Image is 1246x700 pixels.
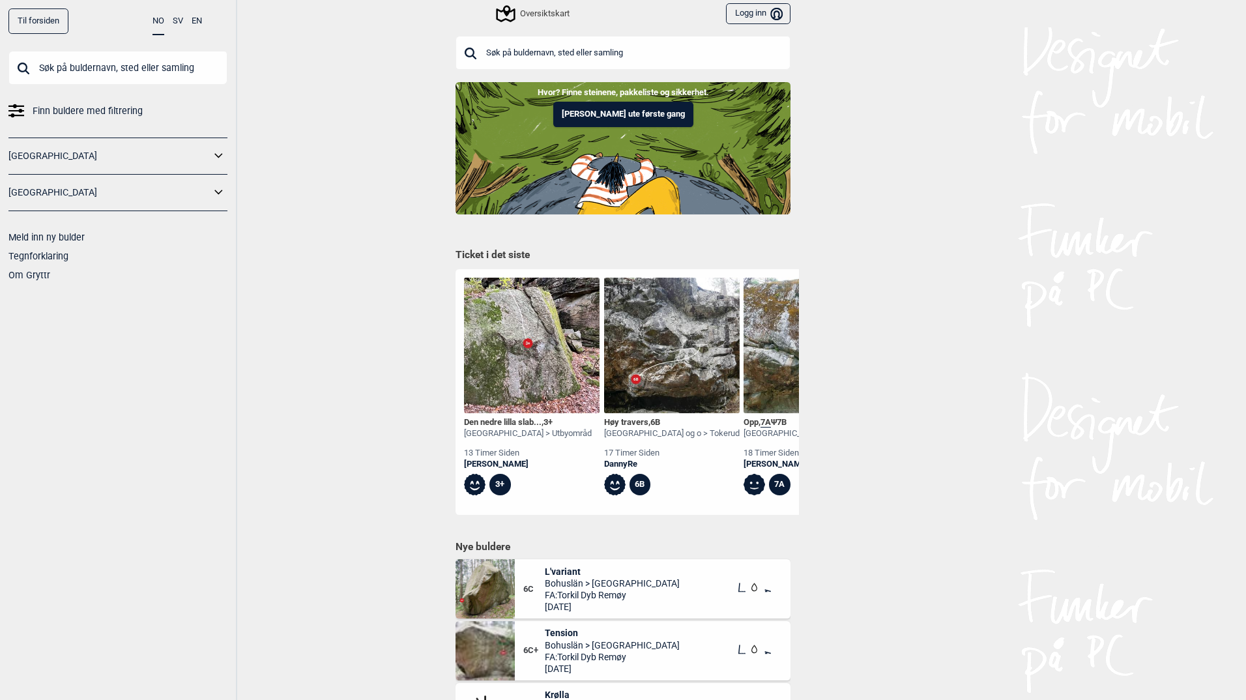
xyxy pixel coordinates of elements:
[456,248,790,263] h1: Ticket i det siste
[456,540,790,553] h1: Nye buldere
[545,589,680,601] span: FA: Torkil Dyb Remøy
[33,102,143,121] span: Finn buldere med filtrering
[464,428,592,439] div: [GEOGRAPHIC_DATA] > Utbyområd
[545,566,680,577] span: L'variant
[744,448,879,459] div: 18 timer siden
[553,102,693,127] button: [PERSON_NAME] ute første gang
[604,278,740,413] img: Hoy travers 190425
[456,621,515,680] img: Tension
[192,8,202,34] button: EN
[498,6,570,22] div: Oversiktskart
[464,448,592,459] div: 13 timer siden
[523,584,545,595] span: 6C
[545,601,680,613] span: [DATE]
[173,8,183,34] button: SV
[769,474,790,495] div: 7A
[456,82,790,214] img: Indoor to outdoor
[464,459,592,470] a: [PERSON_NAME]
[8,183,210,202] a: [GEOGRAPHIC_DATA]
[545,627,680,639] span: Tension
[545,663,680,675] span: [DATE]
[8,147,210,166] a: [GEOGRAPHIC_DATA]
[545,639,680,651] span: Bohuslän > [GEOGRAPHIC_DATA]
[456,36,790,70] input: Søk på buldernavn, sted eller samling
[604,459,740,470] a: DannyRe
[464,278,600,413] img: Den nedre lilla slabben
[8,102,227,121] a: Finn buldere med filtrering
[456,559,515,619] img: Lvariant
[650,417,660,427] span: 6B
[456,621,790,680] div: Tension6C+TensionBohuslän > [GEOGRAPHIC_DATA]FA:Torkil Dyb Remøy[DATE]
[464,417,592,428] div: Den nedre lilla slab... ,
[744,459,879,470] a: [PERSON_NAME]
[604,448,740,459] div: 17 timer siden
[604,417,740,428] div: Høy travers ,
[744,278,879,413] img: Opp_190314
[545,577,680,589] span: Bohuslän > [GEOGRAPHIC_DATA]
[8,51,227,85] input: Søk på buldernavn, sted eller samling
[8,251,68,261] a: Tegnforklaring
[777,417,787,427] span: 7B
[744,417,879,428] div: Opp , Ψ
[744,428,879,439] div: [GEOGRAPHIC_DATA] og o > Tokerud
[489,474,511,495] div: 3+
[8,8,68,34] a: Til forsiden
[545,651,680,663] span: FA: Torkil Dyb Remøy
[726,3,790,25] button: Logg inn
[761,417,771,428] span: 7A
[604,428,740,439] div: [GEOGRAPHIC_DATA] og o > Tokerud
[523,645,545,656] span: 6C+
[10,86,1236,99] p: Hvor? Finne steinene, pakkeliste og sikkerhet.
[152,8,164,35] button: NO
[630,474,651,495] div: 6B
[456,559,790,619] div: Lvariant6CL'variantBohuslän > [GEOGRAPHIC_DATA]FA:Torkil Dyb Remøy[DATE]
[8,232,85,242] a: Meld inn ny bulder
[543,417,553,427] span: 3+
[8,270,50,280] a: Om Gryttr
